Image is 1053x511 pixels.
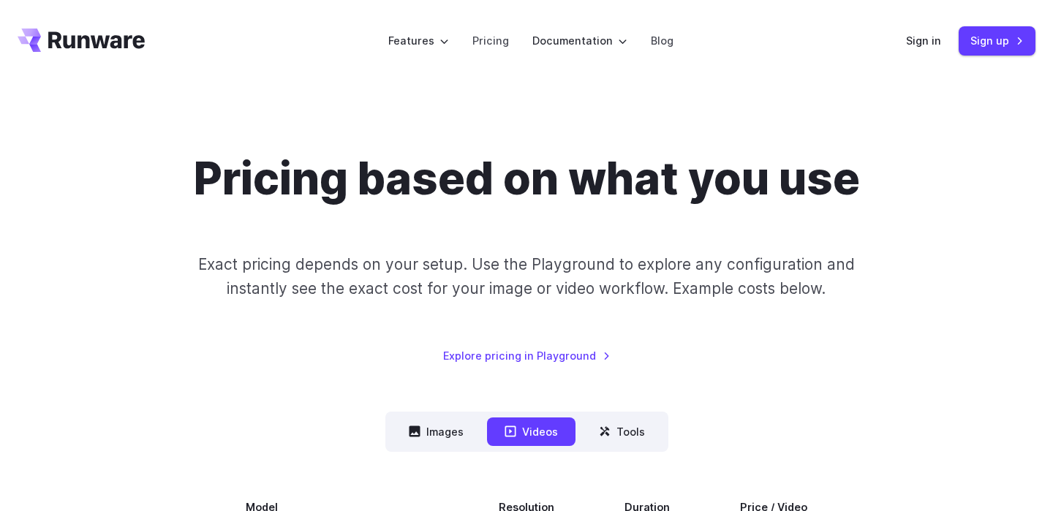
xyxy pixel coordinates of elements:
[581,417,663,446] button: Tools
[906,32,941,49] a: Sign in
[472,32,509,49] a: Pricing
[532,32,627,49] label: Documentation
[487,417,575,446] button: Videos
[443,347,611,364] a: Explore pricing in Playground
[391,417,481,446] button: Images
[388,32,449,49] label: Features
[959,26,1035,55] a: Sign up
[18,29,145,52] a: Go to /
[170,252,883,301] p: Exact pricing depends on your setup. Use the Playground to explore any configuration and instantl...
[194,152,860,205] h1: Pricing based on what you use
[651,32,673,49] a: Blog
